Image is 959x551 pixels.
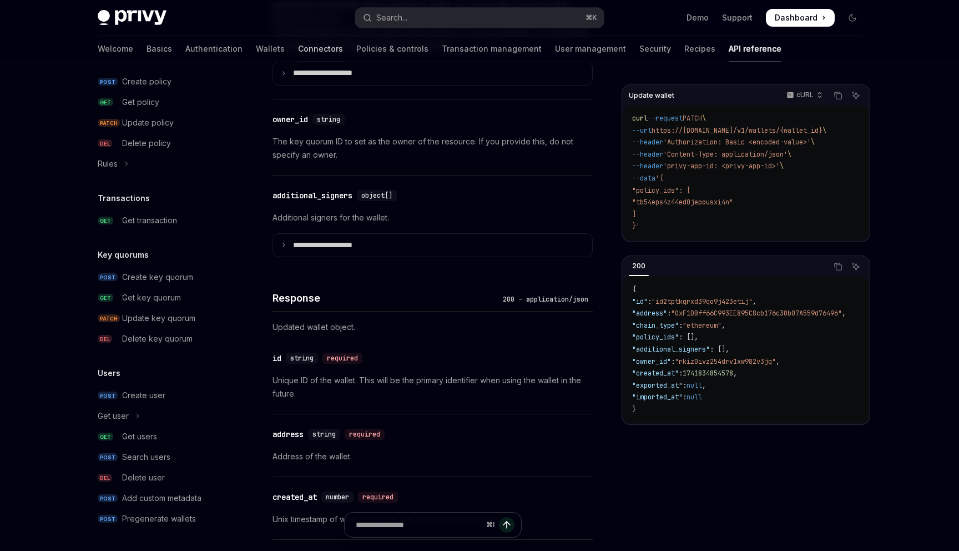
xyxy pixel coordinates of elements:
[842,309,846,318] span: ,
[312,430,336,439] span: string
[122,492,201,505] div: Add custom metadata
[98,36,133,62] a: Welcome
[98,78,118,86] span: POST
[122,96,159,109] div: Get policy
[290,354,314,363] span: string
[671,357,675,366] span: :
[721,321,725,330] span: ,
[317,115,340,124] span: string
[684,36,715,62] a: Recipes
[679,333,698,342] span: : [],
[632,381,683,390] span: "exported_at"
[648,114,683,123] span: --request
[632,186,690,195] span: "policy_ids": [
[98,157,118,171] div: Rules
[122,312,195,325] div: Update key quorum
[356,36,428,62] a: Policies & controls
[811,138,815,147] span: \
[147,36,172,62] a: Basics
[663,162,780,171] span: 'privy-app-id: <privy-app-id>'
[499,517,514,533] button: Send message
[675,357,776,366] span: "rkiz0ivz254drv1xw982v3jq"
[122,450,170,464] div: Search users
[122,137,171,150] div: Delete policy
[272,211,593,224] p: Additional signers for the wallet.
[272,374,593,400] p: Unique ID of the wallet. This will be the primary identifier when using the wallet in the future.
[345,429,385,440] div: required
[89,133,231,153] a: DELDelete policy
[683,381,687,390] span: :
[89,154,231,174] button: Toggle Rules section
[555,36,626,62] a: User management
[89,211,231,231] a: GETGet transaction
[632,114,648,123] span: curl
[632,222,640,231] span: }'
[648,297,652,306] span: :
[687,381,702,390] span: null
[632,126,652,135] span: --url
[632,333,679,342] span: "policy_ids"
[663,138,811,147] span: 'Authorization: Basic <encoded-value>'
[272,450,593,463] p: Address of the wallet.
[679,321,683,330] span: :
[632,321,679,330] span: "chain_type"
[298,36,343,62] a: Connectors
[710,345,729,354] span: : [],
[272,290,498,305] h4: Response
[498,294,593,305] div: 200 - application/json
[98,433,113,441] span: GET
[98,273,118,282] span: POST
[687,12,709,23] a: Demo
[98,119,120,127] span: PATCH
[671,309,842,318] span: "0xF1DBff66C993EE895C8cb176c30b07A559d76496"
[98,98,113,107] span: GET
[780,86,827,105] button: cURL
[683,321,721,330] span: "ethereum"
[122,116,174,129] div: Update policy
[667,309,671,318] span: :
[98,494,118,503] span: POST
[322,353,362,364] div: required
[632,210,636,219] span: ]
[776,357,780,366] span: ,
[655,174,663,183] span: '{
[122,430,157,443] div: Get users
[683,369,733,378] span: 1741834854578
[98,248,149,262] h5: Key quorums
[89,113,231,133] a: PATCHUpdate policy
[632,369,679,378] span: "created_at"
[358,492,398,503] div: required
[632,309,667,318] span: "address"
[376,11,407,24] div: Search...
[98,335,112,343] span: DEL
[272,429,304,440] div: address
[98,515,118,523] span: POST
[729,36,781,62] a: API reference
[89,488,231,508] a: POSTAdd custom metadata
[122,471,165,484] div: Delete user
[89,92,231,112] a: GETGet policy
[89,72,231,92] a: POSTCreate policy
[632,405,636,414] span: }
[355,8,604,28] button: Open search
[98,409,129,423] div: Get user
[98,217,113,225] span: GET
[122,271,193,284] div: Create key quorum
[89,509,231,529] a: POSTPregenerate wallets
[652,297,753,306] span: "id2tptkqrxd39qo9j423etij"
[632,393,683,402] span: "imported_at"
[632,357,671,366] span: "owner_id"
[272,114,308,125] div: owner_id
[822,126,826,135] span: \
[586,13,597,22] span: ⌘ K
[272,320,593,334] p: Updated wallet object.
[122,214,177,227] div: Get transaction
[98,314,120,323] span: PATCH
[780,162,784,171] span: \
[89,329,231,349] a: DELDelete key quorum
[356,513,482,537] input: Ask a question...
[632,297,648,306] span: "id"
[831,259,845,274] button: Copy the contents from the code block
[632,138,663,147] span: --header
[122,332,193,345] div: Delete key quorum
